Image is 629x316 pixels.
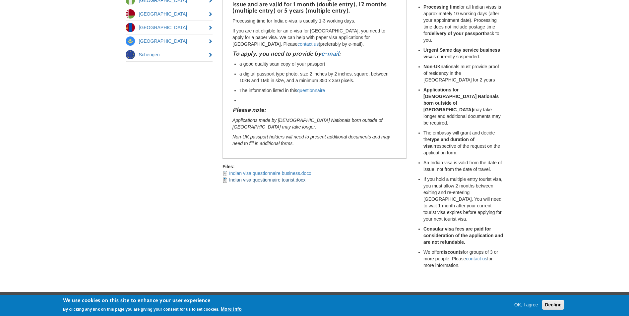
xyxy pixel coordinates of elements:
strong: Applications for [DEMOGRAPHIC_DATA] Nationals born outside of [GEOGRAPHIC_DATA] [423,87,499,112]
img: application/vnd.openxmlformats-officedocument.wordprocessingml.document [222,178,228,183]
em: Non-UK passport holders will need to present additional documents and may need to fill in additio... [232,134,390,146]
p: Processing time for India e-visa is usually 1-3 working days. [232,18,397,24]
li: for all Indian visas is approximately 10 working days (after your appointment date). Processing t... [423,4,504,43]
a: questionnaire [297,88,325,93]
img: application/vnd.openxmlformats-officedocument.wordprocessingml.document [222,171,228,176]
li: a digital passport type photo, size 2 inches by 2 inches, square, between 10kB and 1Mb in size, a... [239,71,397,84]
strong: discounts [441,249,463,255]
li: may take longer and additional documents may be required. [423,86,504,126]
button: More info [221,306,242,312]
li: The information listed in this [239,87,397,94]
li: We offer for groups of 3 or more people. Please for more information. [423,249,504,269]
p: By clicking any link on this page you are giving your consent for us to set cookies. [63,307,220,312]
a: e-mail [321,50,339,57]
li: If you hold a multiple entry tourist visa, you must allow 2 months between exiting and re-enterin... [423,176,504,222]
li: is currently suspended. [423,47,504,60]
li: nationals must provide proof of residency in the [GEOGRAPHIC_DATA] for 2 years [423,63,504,83]
strong: Processing time [423,4,459,10]
a: [GEOGRAPHIC_DATA] [126,21,213,34]
a: Schengen [126,48,213,61]
a: contact us [297,41,319,47]
a: Indian visa questionnaire business.docx [229,171,311,176]
a: Indian visa questionnaire tourist.docx [229,177,305,183]
p: If you are not eligible for an e-visa for [GEOGRAPHIC_DATA], you need to apply for a paper visa. ... [232,27,397,47]
li: The embassy will grant and decide the irrespective of the request on the application form. [423,130,504,156]
a: [GEOGRAPHIC_DATA] [126,34,213,48]
button: OK, I agree [512,301,541,308]
strong: Urgent Same day service business visa [423,47,500,59]
em: Applications made by [DEMOGRAPHIC_DATA] Nationals born outside of [GEOGRAPHIC_DATA] may take longer. [232,118,382,130]
div: Files: [222,163,407,170]
a: contact us [466,256,487,261]
strong: type and duration of visa [423,137,474,149]
a: [GEOGRAPHIC_DATA] [126,7,213,21]
strong: Please note: [232,106,266,114]
strong: Non-UK [423,64,441,69]
strong: To apply, you need to provide by : [232,50,341,57]
strong: delivery of your passport [429,31,484,36]
li: a good quality scan copy of your passport [239,61,397,67]
button: Decline [542,300,564,310]
li: An Indian visa is valid from the date of issue, not from the date of travel. [423,159,504,173]
h2: We use cookies on this site to enhance your user experience [63,297,242,304]
strong: Consular visa fees are paid for consideration of the application and are not refundable. [423,226,503,245]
